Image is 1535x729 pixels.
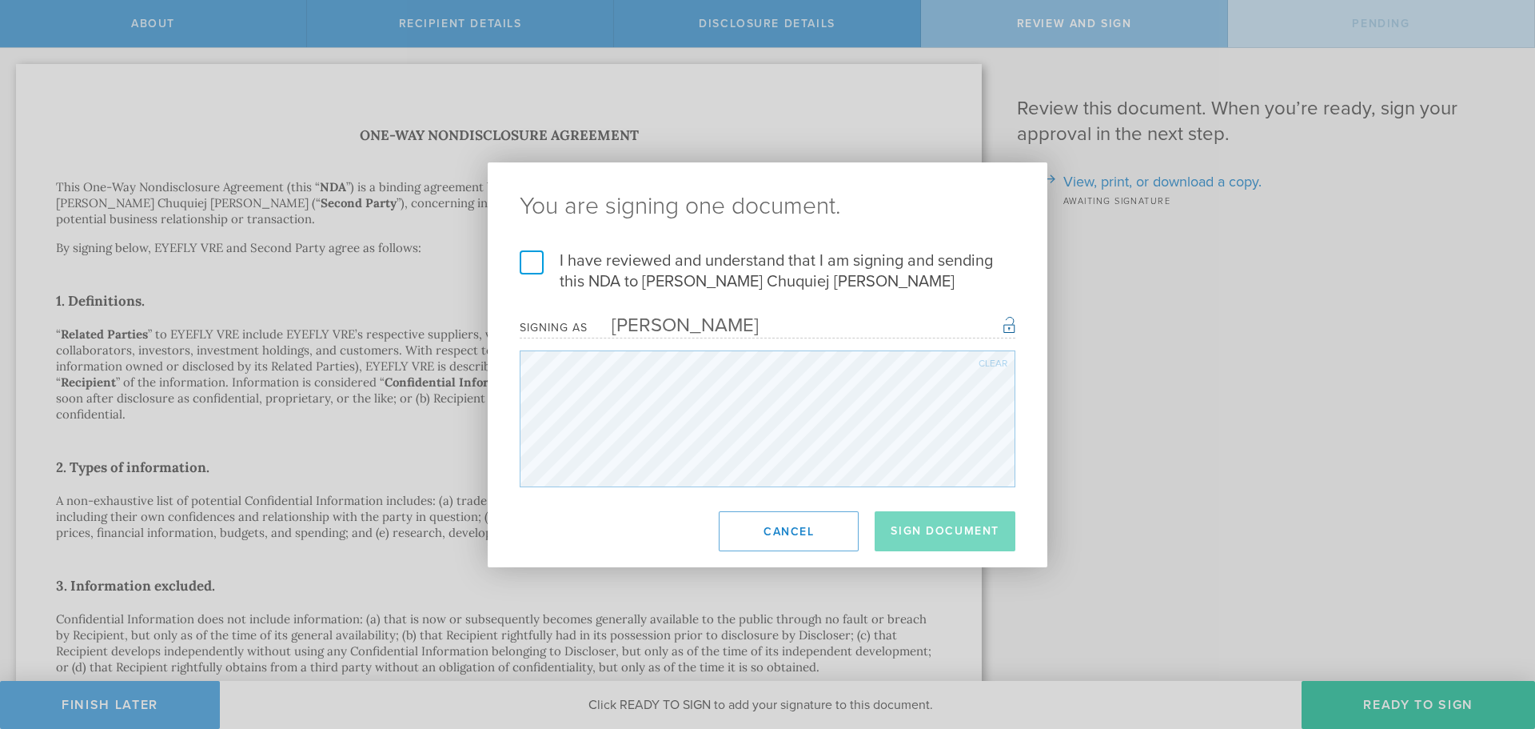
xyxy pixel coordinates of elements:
ng-pluralize: You are signing one document. [520,194,1015,218]
button: Cancel [719,511,859,551]
label: I have reviewed and understand that I am signing and sending this NDA to [PERSON_NAME] Chuquiej [... [520,250,1015,292]
div: Signing as [520,321,588,334]
div: [PERSON_NAME] [588,314,759,337]
button: Sign Document [875,511,1015,551]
